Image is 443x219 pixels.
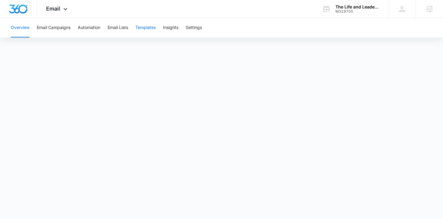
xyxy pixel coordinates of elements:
button: Templates [135,18,156,37]
div: account id [335,9,379,14]
button: Overview [11,18,30,37]
button: Email Campaigns [37,18,71,37]
button: Email Lists [108,18,128,37]
button: Automation [78,18,100,37]
button: Insights [163,18,178,37]
span: Email [46,5,60,12]
div: account name [335,5,379,9]
button: Settings [186,18,202,37]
